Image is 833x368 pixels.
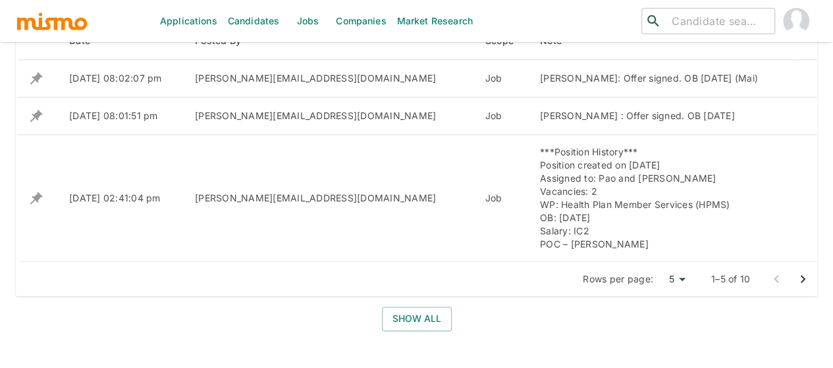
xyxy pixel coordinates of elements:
[16,11,88,31] img: logo
[475,60,529,97] td: Job
[790,266,816,292] button: Go to next page
[184,60,475,97] td: [PERSON_NAME][EMAIL_ADDRESS][DOMAIN_NAME]
[184,97,475,135] td: [PERSON_NAME][EMAIL_ADDRESS][DOMAIN_NAME]
[783,8,809,34] img: Maia Reyes
[583,273,653,286] p: Rows per page:
[540,109,784,122] div: [PERSON_NAME] : Offer signed. OB [DATE]
[59,97,184,135] td: [DATE] 08:01:51 pm
[59,135,184,262] td: [DATE] 02:41:04 pm
[16,22,817,262] table: enhanced table
[711,273,750,286] p: 1–5 of 10
[59,60,184,97] td: [DATE] 08:02:07 pm
[540,72,784,85] div: [PERSON_NAME]: Offer signed. OB [DATE] (Mai)
[658,270,690,289] div: 5
[184,135,475,262] td: [PERSON_NAME][EMAIL_ADDRESS][DOMAIN_NAME]
[475,135,529,262] td: Job
[666,12,769,30] input: Candidate search
[540,145,784,251] div: ***Position History*** Position created on [DATE] Assigned to: Pao and [PERSON_NAME] Vacancies: 2...
[382,307,452,331] button: Show all
[475,97,529,135] td: Job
